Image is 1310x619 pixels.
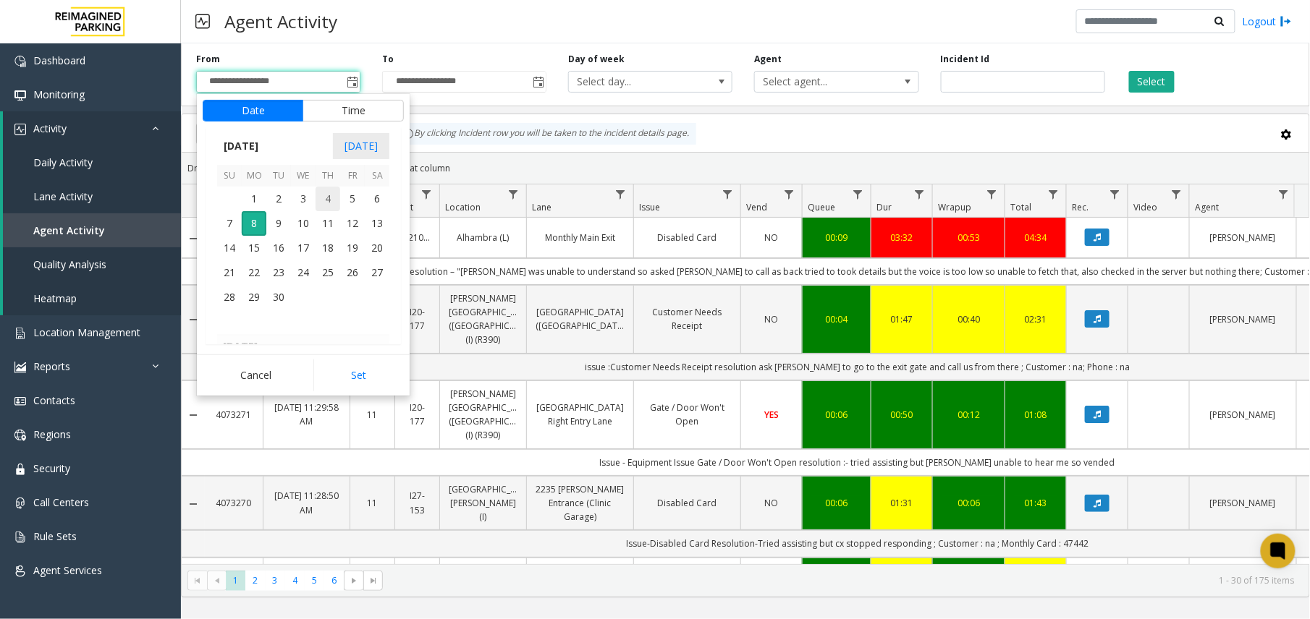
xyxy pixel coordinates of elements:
[324,571,344,590] span: Page 6
[33,121,67,135] span: Activity
[365,165,389,187] th: Sa
[316,236,340,260] td: Thursday, September 18, 2025
[1014,496,1057,510] a: 01:43
[3,145,181,179] a: Daily Activity
[536,231,625,244] a: Monthly Main Exit
[242,165,266,187] th: Mo
[291,187,316,211] span: 3
[404,489,431,516] a: I27-153
[880,496,924,510] a: 01:31
[272,401,341,428] a: [DATE] 11:29:58 AM
[1199,496,1288,510] a: [PERSON_NAME]
[1014,312,1057,326] a: 02:31
[365,187,389,211] span: 6
[764,409,779,421] span: YES
[217,135,265,157] span: [DATE]
[217,285,242,309] td: Sunday, September 28, 2025
[340,211,365,236] td: Friday, September 12, 2025
[14,90,26,101] img: 'icon'
[811,231,862,244] a: 00:09
[880,312,924,326] div: 01:47
[765,313,779,325] span: NO
[982,184,1002,204] a: Wrapup Filter Menu
[3,111,181,145] a: Activity
[3,247,181,281] a: Quality Analysis
[14,464,26,475] img: 'icon'
[316,165,340,187] th: Th
[1274,184,1293,204] a: Agent Filter Menu
[3,213,181,247] a: Agent Activity
[1195,201,1219,213] span: Agent
[942,496,996,510] a: 00:06
[365,187,389,211] td: Saturday, September 6, 2025
[217,236,242,260] span: 14
[266,211,291,236] td: Tuesday, September 9, 2025
[941,53,990,66] label: Incident Id
[536,482,625,524] a: 2235 [PERSON_NAME] Entrance (Clinic Garage)
[33,325,140,339] span: Location Management
[266,187,291,211] td: Tuesday, September 2, 2025
[639,201,660,213] span: Issue
[217,260,242,285] td: Sunday, September 21, 2025
[217,211,242,236] span: 7
[536,401,625,428] a: [GEOGRAPHIC_DATA] Right Entry Lane
[880,408,924,422] a: 00:50
[266,211,291,236] span: 9
[404,401,431,428] a: I20-177
[33,291,77,305] span: Heatmap
[750,231,793,244] a: NO
[316,236,340,260] span: 18
[750,496,793,510] a: NO
[217,165,242,187] th: Su
[33,87,85,101] span: Monitoring
[33,461,70,475] span: Security
[182,498,205,510] a: Collapse Details
[316,211,340,236] td: Thursday, September 11, 2025
[217,334,389,359] th: [DATE]
[340,236,365,260] td: Friday, September 19, 2025
[266,260,291,285] span: 23
[182,409,205,421] a: Collapse Details
[291,211,316,236] td: Wednesday, September 10, 2025
[643,401,732,428] a: Gate / Door Won't Open
[880,231,924,244] a: 03:32
[1014,231,1057,244] a: 04:34
[14,362,26,373] img: 'icon'
[392,574,1295,586] kendo-pager-info: 1 - 30 of 175 items
[242,260,266,285] td: Monday, September 22, 2025
[942,231,996,244] a: 00:53
[1129,71,1175,93] button: Select
[266,187,291,211] span: 2
[242,211,266,236] span: 8
[754,53,782,66] label: Agent
[1199,231,1288,244] a: [PERSON_NAME]
[1280,14,1292,29] img: logout
[182,314,205,325] a: Collapse Details
[33,563,102,577] span: Agent Services
[33,359,70,373] span: Reports
[340,187,365,211] td: Friday, September 5, 2025
[14,430,26,441] img: 'icon'
[333,133,389,159] span: [DATE]
[242,236,266,260] span: 15
[1014,408,1057,422] a: 01:08
[365,260,389,285] span: 27
[316,187,340,211] td: Thursday, September 4, 2025
[348,575,360,586] span: Go to the next page
[718,184,738,204] a: Issue Filter Menu
[217,4,345,39] h3: Agent Activity
[359,408,386,422] a: 11
[942,408,996,422] a: 00:12
[938,201,971,213] span: Wrapup
[811,312,862,326] div: 00:04
[811,496,862,510] div: 00:06
[344,571,363,591] span: Go to the next page
[272,489,341,516] a: [DATE] 11:28:50 AM
[344,72,360,92] span: Toggle popup
[291,165,316,187] th: We
[643,305,732,333] a: Customer Needs Receipt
